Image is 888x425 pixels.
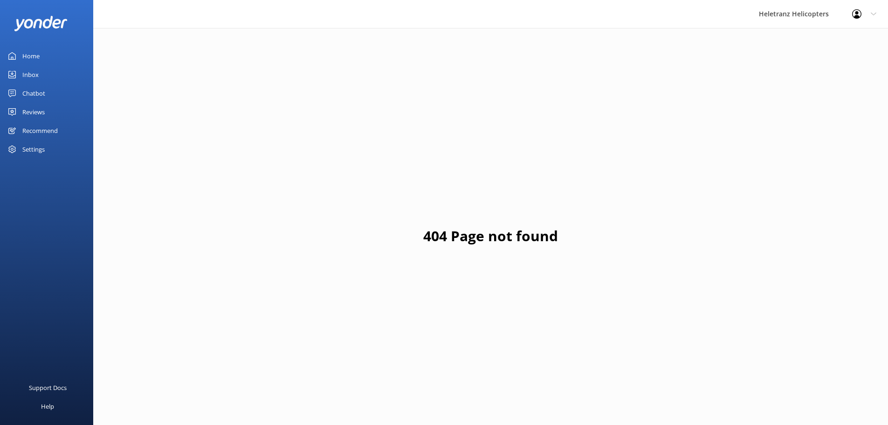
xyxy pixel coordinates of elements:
[41,397,54,416] div: Help
[29,378,67,397] div: Support Docs
[22,140,45,159] div: Settings
[14,16,68,31] img: yonder-white-logo.png
[423,225,558,247] h1: 404 Page not found
[22,47,40,65] div: Home
[22,65,39,84] div: Inbox
[22,84,45,103] div: Chatbot
[22,103,45,121] div: Reviews
[22,121,58,140] div: Recommend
